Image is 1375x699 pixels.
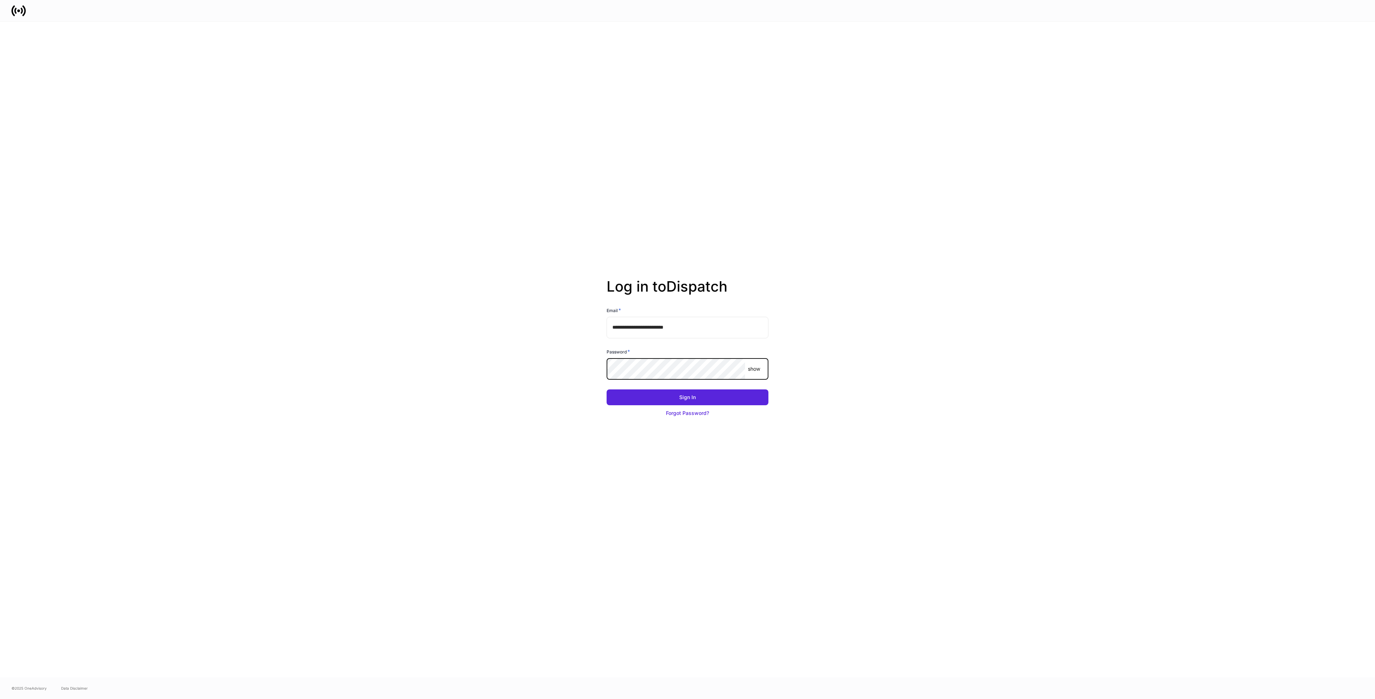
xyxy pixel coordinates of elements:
[666,410,709,417] div: Forgot Password?
[679,394,696,401] div: Sign In
[748,365,760,373] p: show
[607,307,621,314] h6: Email
[61,685,88,691] a: Data Disclaimer
[607,348,630,355] h6: Password
[12,685,47,691] span: © 2025 OneAdvisory
[607,389,768,405] button: Sign In
[607,278,768,307] h2: Log in to Dispatch
[607,405,768,421] button: Forgot Password?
